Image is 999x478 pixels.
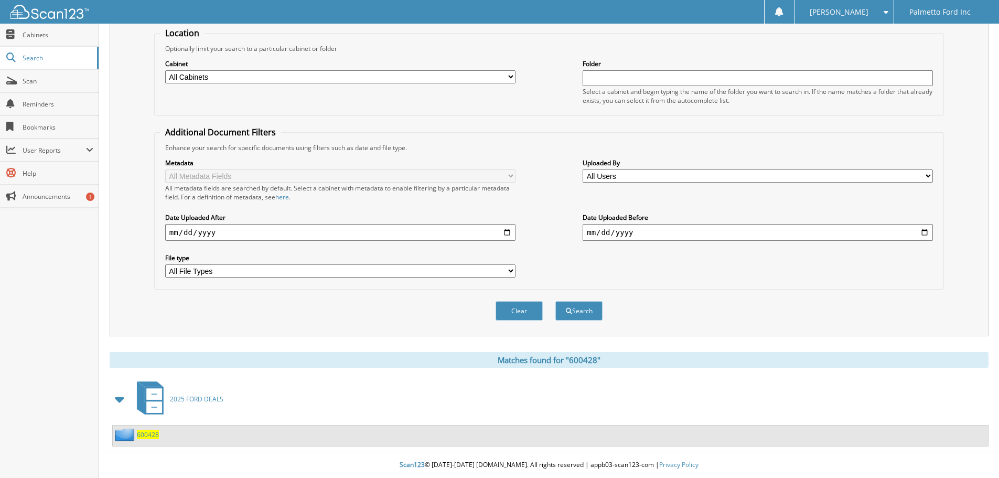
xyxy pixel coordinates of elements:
[131,378,223,420] a: 2025 FORD DEALS
[23,169,93,178] span: Help
[160,126,281,138] legend: Additional Document Filters
[583,224,933,241] input: end
[810,9,868,15] span: [PERSON_NAME]
[165,224,515,241] input: start
[160,44,938,53] div: Optionally limit your search to a particular cabinet or folder
[165,59,515,68] label: Cabinet
[23,123,93,132] span: Bookmarks
[583,87,933,105] div: Select a cabinet and begin typing the name of the folder you want to search in. If the name match...
[555,301,603,321] button: Search
[23,30,93,39] span: Cabinets
[23,100,93,109] span: Reminders
[10,5,89,19] img: scan123-logo-white.svg
[160,27,205,39] legend: Location
[99,452,999,478] div: © [DATE]-[DATE] [DOMAIN_NAME]. All rights reserved | appb03-scan123-com |
[23,146,86,155] span: User Reports
[137,430,159,439] a: 600428
[583,213,933,222] label: Date Uploaded Before
[165,158,515,167] label: Metadata
[583,59,933,68] label: Folder
[86,193,94,201] div: 1
[165,253,515,262] label: File type
[496,301,543,321] button: Clear
[909,9,971,15] span: Palmetto Ford Inc
[23,54,92,62] span: Search
[115,428,137,441] img: folder2.png
[160,143,938,152] div: Enhance your search for specific documents using filters such as date and file type.
[165,184,515,201] div: All metadata fields are searched by default. Select a cabinet with metadata to enable filtering b...
[110,352,989,368] div: Matches found for "600428"
[23,192,93,201] span: Announcements
[165,213,515,222] label: Date Uploaded After
[400,460,425,469] span: Scan123
[23,77,93,86] span: Scan
[659,460,699,469] a: Privacy Policy
[275,193,289,201] a: here
[170,395,223,403] span: 2025 FORD DEALS
[583,158,933,167] label: Uploaded By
